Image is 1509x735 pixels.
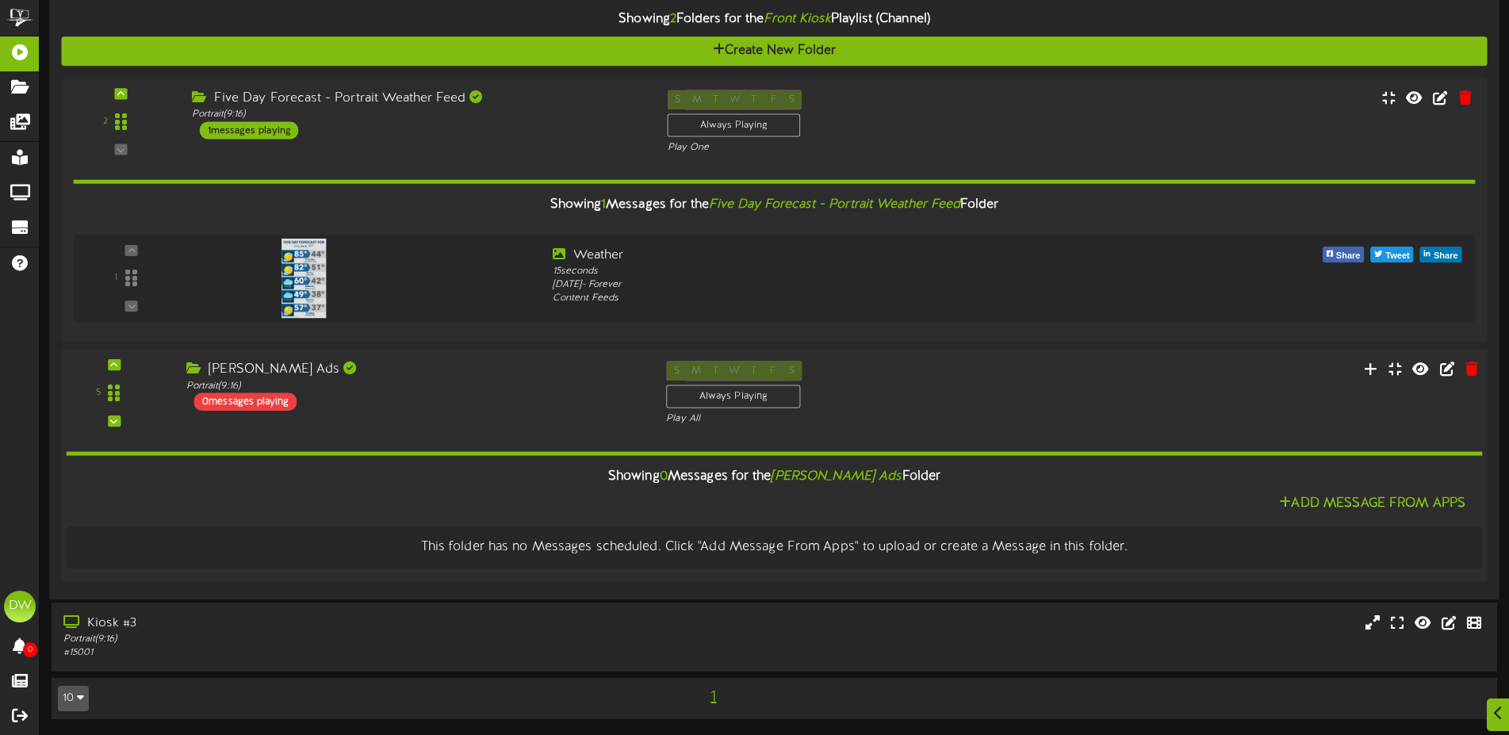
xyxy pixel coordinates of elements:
[194,393,297,411] div: 0 messages playing
[666,412,1002,426] div: Play All
[553,278,1113,292] div: [DATE] - Forever
[666,385,800,409] div: Always Playing
[1323,247,1365,262] button: Share
[1371,247,1414,262] button: Tweet
[61,37,1487,67] button: Create New Folder
[668,114,801,137] div: Always Playing
[553,293,1113,306] div: Content Feeds
[4,591,36,622] div: DW
[707,688,720,706] span: 1
[192,90,643,109] div: Five Day Forecast - Portrait Weather Feed
[49,3,1499,37] div: Showing Folders for the Playlist (Channel)
[668,141,1001,155] div: Play One
[186,380,642,393] div: Portrait ( 9:16 )
[1274,495,1470,515] button: Add Message From Apps
[63,614,642,633] div: Kiosk #3
[1382,247,1412,265] span: Tweet
[670,13,676,27] span: 2
[553,247,1113,265] div: Weather
[764,13,831,27] i: Front Kiosk
[771,469,902,484] i: [PERSON_NAME] Ads
[63,633,642,646] div: Portrait ( 9:16 )
[63,646,642,660] div: # 15001
[61,188,1487,222] div: Showing Messages for the Folder
[709,197,960,212] i: Five Day Forecast - Portrait Weather Feed
[660,469,668,484] span: 0
[79,538,1471,557] div: This folder has no Messages scheduled. Click "Add Message From Apps" to upload or create a Messag...
[186,361,642,379] div: [PERSON_NAME] Ads
[553,265,1113,278] div: 15 seconds
[54,460,1494,494] div: Showing Messages for the Folder
[23,642,37,657] span: 0
[1420,247,1462,262] button: Share
[1430,247,1461,265] span: Share
[601,197,606,212] span: 1
[192,108,643,121] div: Portrait ( 9:16 )
[58,686,89,711] button: 10
[200,122,298,140] div: 1 messages playing
[282,239,326,318] img: 08ae9e43-405a-48e0-b052-e50473d66e48.png
[1333,247,1364,265] span: Share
